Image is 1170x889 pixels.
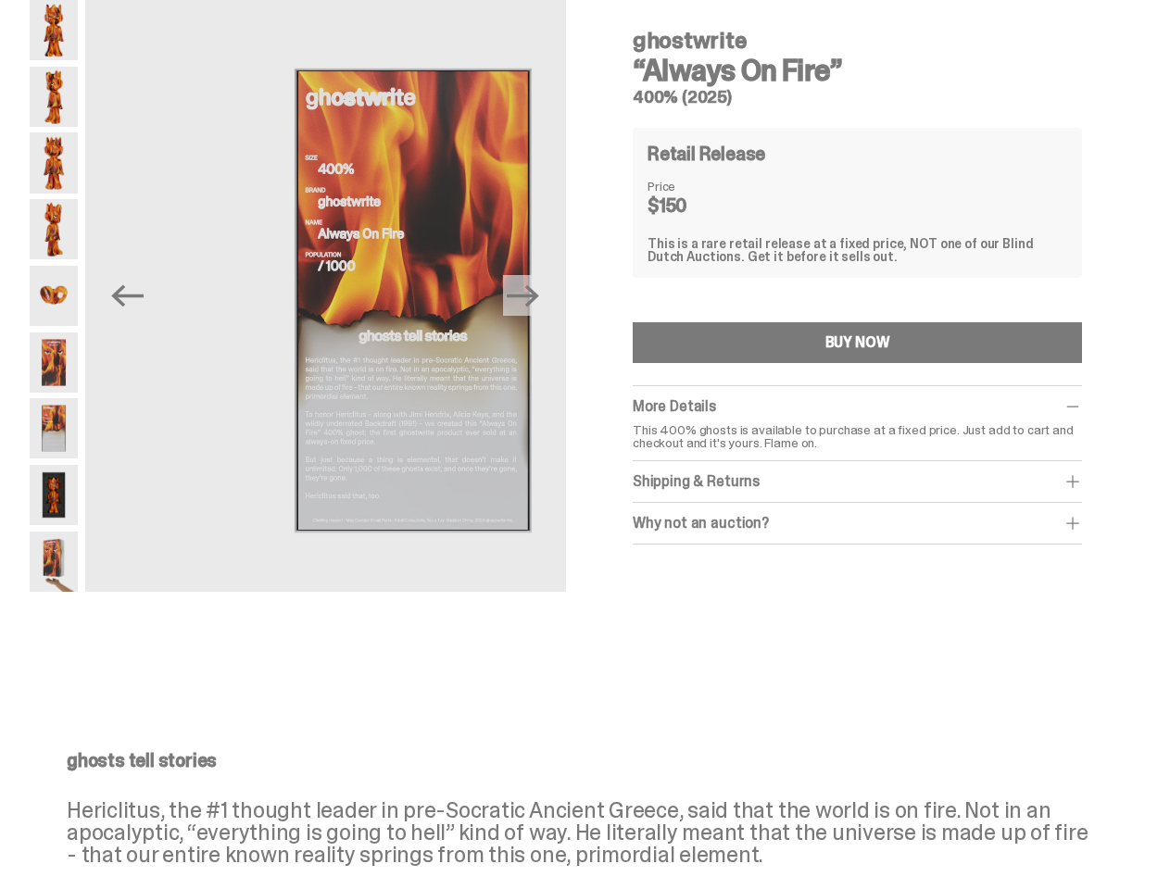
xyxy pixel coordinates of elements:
img: Always-On-Fire---Website-Archive.2490X.png [30,266,78,326]
div: This is a rare retail release at a fixed price, NOT one of our Blind Dutch Auctions. Get it befor... [648,237,1067,263]
button: Previous [107,275,148,316]
p: ghosts tell stories [67,751,1089,770]
h4: Retail Release [648,144,765,163]
img: Always-On-Fire---Website-Archive.2491X.png [30,332,78,393]
dt: Price [648,180,740,193]
div: Why not an auction? [633,514,1082,532]
h4: ghostwrite [633,30,1082,52]
img: Always-On-Fire---Website-Archive.2522XX.png [30,532,78,592]
button: BUY NOW [633,322,1082,363]
img: Always-On-Fire---Website-Archive.2494X.png [30,398,78,458]
p: This 400% ghosts is available to purchase at a fixed price. Just add to cart and checkout and it'... [633,423,1082,449]
h5: 400% (2025) [633,89,1082,106]
button: Next [503,275,544,316]
img: Always-On-Fire---Website-Archive.2487X.png [30,132,78,193]
img: Always-On-Fire---Website-Archive.2489X.png [30,199,78,259]
div: Shipping & Returns [633,472,1082,491]
img: Always-On-Fire---Website-Archive.2485X.png [30,67,78,127]
dd: $150 [648,196,740,215]
span: More Details [633,396,716,416]
p: Hericlitus, the #1 thought leader in pre-Socratic Ancient Greece, said that the world is on fire.... [67,799,1089,866]
div: BUY NOW [825,335,890,350]
img: Always-On-Fire---Website-Archive.2497X.png [30,465,78,525]
h3: “Always On Fire” [633,56,1082,85]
